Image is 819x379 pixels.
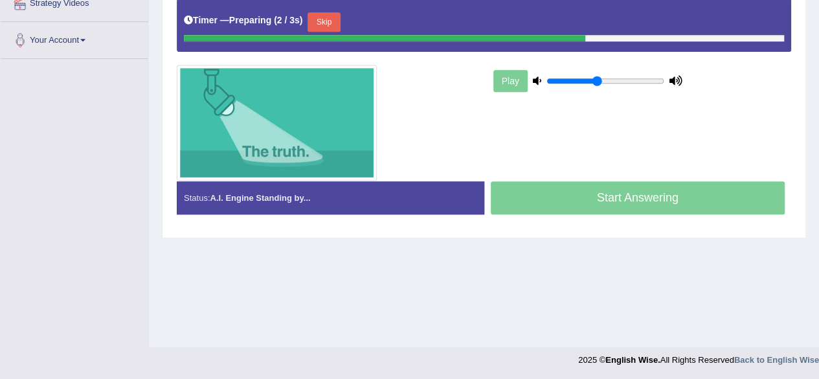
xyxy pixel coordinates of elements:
b: 2 / 3s [277,15,300,25]
div: 2025 © All Rights Reserved [578,347,819,366]
b: ( [274,15,277,25]
div: Status: [177,181,484,214]
b: ) [300,15,303,25]
b: Preparing [229,15,271,25]
h5: Timer — [184,16,302,25]
strong: A.I. Engine Standing by... [210,193,310,203]
strong: English Wise. [605,355,660,365]
button: Skip [308,12,340,32]
a: Your Account [1,22,148,54]
a: Back to English Wise [734,355,819,365]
